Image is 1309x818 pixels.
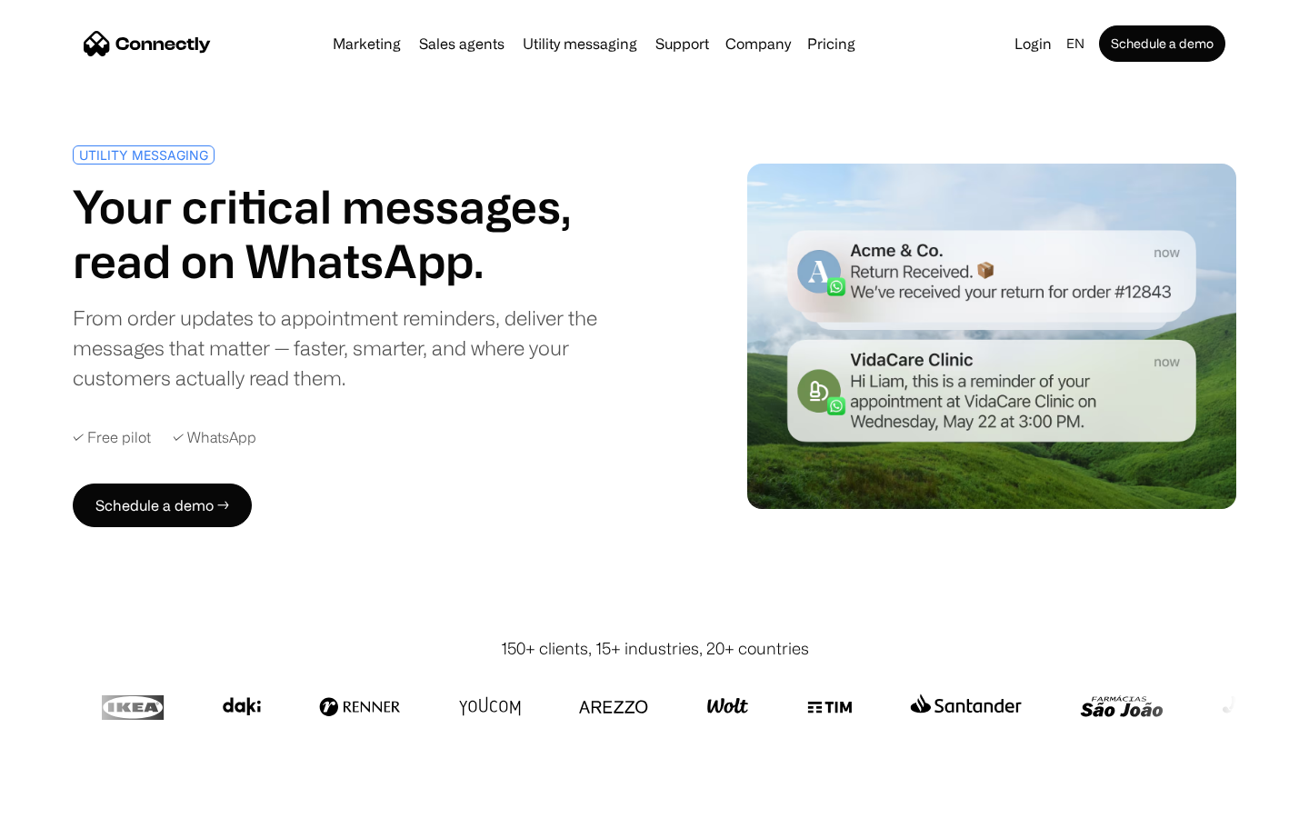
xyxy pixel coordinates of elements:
aside: Language selected: English [18,784,109,812]
a: Schedule a demo → [73,484,252,527]
div: en [1066,31,1084,56]
div: From order updates to appointment reminders, deliver the messages that matter — faster, smarter, ... [73,303,647,393]
a: Support [648,36,716,51]
ul: Language list [36,786,109,812]
a: Sales agents [412,36,512,51]
div: ✓ WhatsApp [173,429,256,446]
a: Utility messaging [515,36,645,51]
div: Company [725,31,791,56]
a: Pricing [800,36,863,51]
div: UTILITY MESSAGING [79,148,208,162]
h1: Your critical messages, read on WhatsApp. [73,179,647,288]
a: Schedule a demo [1099,25,1225,62]
a: Marketing [325,36,408,51]
div: 150+ clients, 15+ industries, 20+ countries [501,636,809,661]
a: Login [1007,31,1059,56]
div: ✓ Free pilot [73,429,151,446]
